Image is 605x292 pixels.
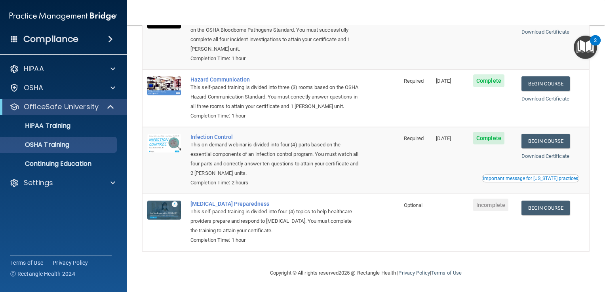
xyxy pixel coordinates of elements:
img: PMB logo [10,8,117,24]
p: OSHA Training [5,141,69,149]
div: Completion Time: 1 hour [190,111,360,121]
a: HIPAA [10,64,115,74]
button: Open Resource Center, 2 new notifications [574,36,597,59]
a: Begin Course [521,201,570,215]
a: Settings [10,178,115,188]
a: Infection Control [190,134,360,140]
div: Completion Time: 1 hour [190,235,360,245]
a: Download Certificate [521,153,569,159]
a: Hazard Communication [190,76,360,83]
p: Continuing Education [5,160,113,168]
a: Terms of Use [10,259,43,267]
h4: Compliance [23,34,78,45]
span: [DATE] [436,135,451,141]
div: 2 [594,40,597,51]
span: Ⓒ Rectangle Health 2024 [10,270,75,278]
p: HIPAA [24,64,44,74]
p: HIPAA Training [5,122,70,130]
span: Complete [473,132,504,144]
p: OfficeSafe University [24,102,99,112]
a: OfficeSafe University [10,102,115,112]
div: Completion Time: 2 hours [190,178,360,188]
a: Download Certificate [521,29,569,35]
p: OSHA [24,83,44,93]
span: [DATE] [436,78,451,84]
div: Important message for [US_STATE] practices [483,176,578,181]
button: Read this if you are a dental practitioner in the state of CA [482,174,579,182]
a: Privacy Policy [53,259,88,267]
a: Privacy Policy [398,270,430,276]
a: Terms of Use [431,270,462,276]
span: Complete [473,74,504,87]
div: Copyright © All rights reserved 2025 @ Rectangle Health | | [221,260,510,286]
a: OSHA [10,83,115,93]
span: Required [404,135,424,141]
div: This self-paced training is divided into three (3) rooms based on the OSHA Hazard Communication S... [190,83,360,111]
a: Begin Course [521,76,570,91]
span: Required [404,78,424,84]
div: This on-demand webinar is divided into four (4) parts based on the essential components of an inf... [190,140,360,178]
div: This self-paced training is divided into four (4) exposure incidents based on the OSHA Bloodborne... [190,16,360,54]
a: Download Certificate [521,96,569,102]
a: [MEDICAL_DATA] Preparedness [190,201,360,207]
span: Optional [404,202,423,208]
p: Settings [24,178,53,188]
div: This self-paced training is divided into four (4) topics to help healthcare providers prepare and... [190,207,360,235]
div: Completion Time: 1 hour [190,54,360,63]
span: Incomplete [473,199,508,211]
a: Begin Course [521,134,570,148]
